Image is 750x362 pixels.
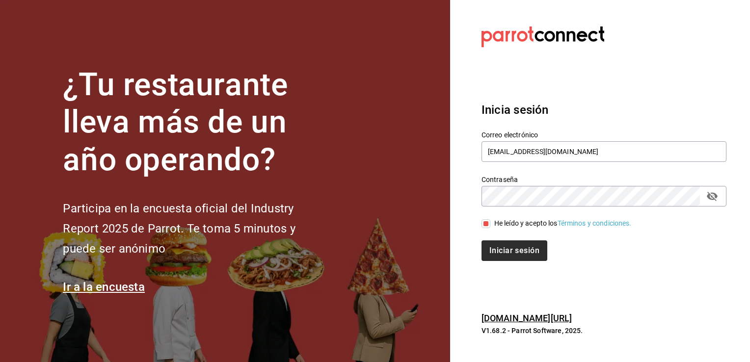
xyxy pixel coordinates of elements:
[558,219,632,227] a: Términos y condiciones.
[482,101,726,119] h3: Inicia sesión
[482,176,726,182] label: Contraseña
[63,199,328,259] h2: Participa en la encuesta oficial del Industry Report 2025 de Parrot. Te toma 5 minutos y puede se...
[63,66,328,179] h1: ¿Tu restaurante lleva más de un año operando?
[482,240,547,261] button: Iniciar sesión
[482,141,726,162] input: Ingresa tu correo electrónico
[482,313,572,323] a: [DOMAIN_NAME][URL]
[482,131,726,138] label: Correo electrónico
[63,280,145,294] a: Ir a la encuesta
[704,188,721,205] button: passwordField
[482,326,726,336] p: V1.68.2 - Parrot Software, 2025.
[494,218,632,229] div: He leído y acepto los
